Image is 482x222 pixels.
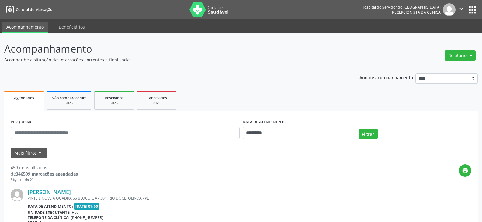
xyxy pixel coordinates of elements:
[11,118,31,127] label: PESQUISAR
[28,204,73,209] b: Data de atendimento:
[14,95,34,101] span: Agendados
[359,129,378,139] button: Filtrar
[11,148,47,158] button: Mais filtroskeyboard_arrow_down
[141,101,172,105] div: 2025
[4,5,52,15] a: Central de Marcação
[51,101,87,105] div: 2025
[4,56,336,63] p: Acompanhe a situação das marcações correntes e finalizadas
[11,177,78,182] div: Página 1 de 31
[105,95,123,101] span: Resolvidos
[392,10,441,15] span: Recepcionista da clínica
[459,164,471,177] button: print
[51,95,87,101] span: Não compareceram
[28,196,380,201] div: VINTE E NOVE A QUADRA 55 BLOCO C AP 301, RIO DOCE, OLINDA - PE
[11,164,78,171] div: 459 itens filtrados
[16,171,78,177] strong: 346599 marcações agendadas
[37,149,43,156] i: keyboard_arrow_down
[72,210,78,215] span: Hse
[28,215,70,220] b: Telefone da clínica:
[445,50,476,61] button: Relatórios
[11,189,23,201] img: img
[16,7,52,12] span: Central de Marcação
[74,203,100,210] span: [DATE] 07:00
[362,5,441,10] div: Hospital do Servidor do [GEOGRAPHIC_DATA]
[443,3,456,16] img: img
[458,5,465,12] i: 
[99,101,129,105] div: 2025
[71,215,103,220] span: [PHONE_NUMBER]
[54,22,89,32] a: Beneficiários
[11,171,78,177] div: de
[462,167,469,174] i: print
[359,73,413,81] p: Ano de acompanhamento
[456,3,467,16] button: 
[28,210,71,215] b: Unidade executante:
[2,22,48,33] a: Acompanhamento
[4,41,336,56] p: Acompanhamento
[147,95,167,101] span: Cancelados
[28,189,71,195] a: [PERSON_NAME]
[467,5,478,15] button: apps
[243,118,286,127] label: DATA DE ATENDIMENTO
